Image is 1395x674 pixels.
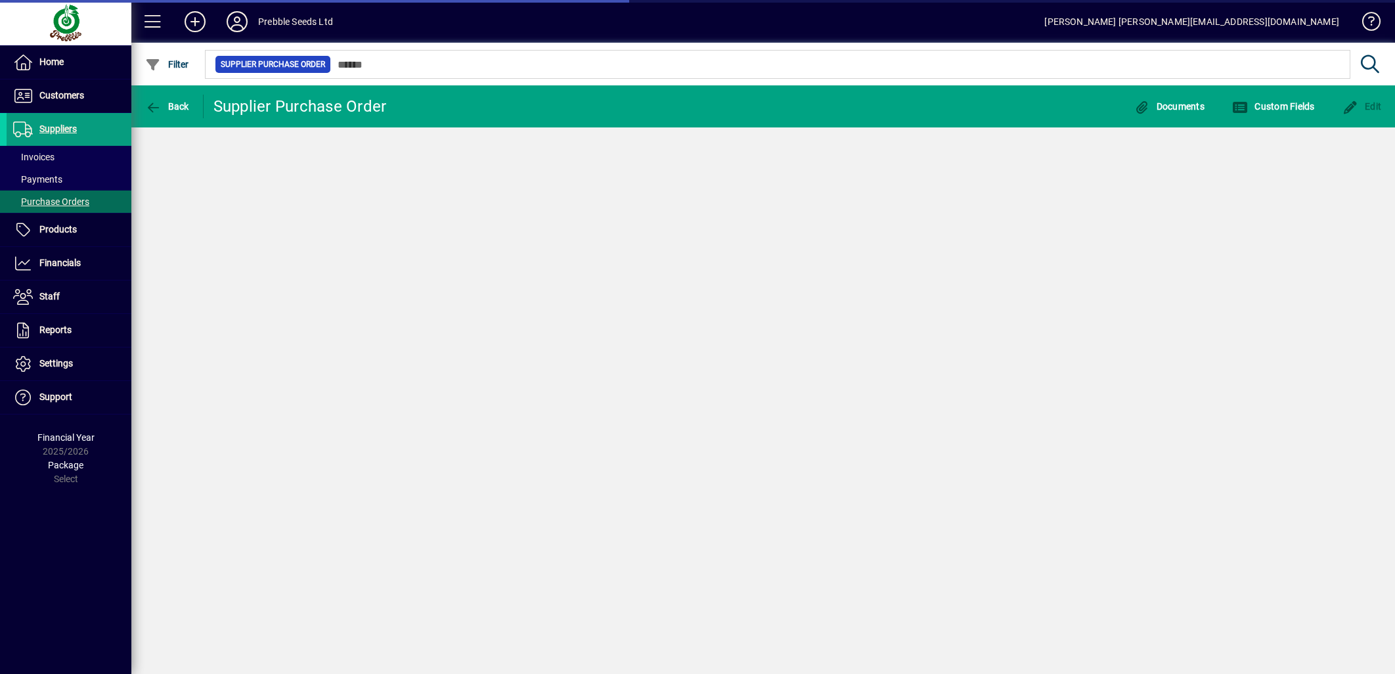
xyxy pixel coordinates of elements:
[216,10,258,34] button: Profile
[7,191,131,213] a: Purchase Orders
[39,124,77,134] span: Suppliers
[39,258,81,268] span: Financials
[213,96,387,117] div: Supplier Purchase Order
[7,79,131,112] a: Customers
[7,46,131,79] a: Home
[131,95,204,118] app-page-header-button: Back
[39,358,73,369] span: Settings
[7,281,131,313] a: Staff
[7,381,131,414] a: Support
[1232,101,1315,112] span: Custom Fields
[145,59,189,70] span: Filter
[7,146,131,168] a: Invoices
[7,168,131,191] a: Payments
[142,53,192,76] button: Filter
[145,101,189,112] span: Back
[7,247,131,280] a: Financials
[39,325,72,335] span: Reports
[7,348,131,380] a: Settings
[13,152,55,162] span: Invoices
[39,56,64,67] span: Home
[7,213,131,246] a: Products
[37,432,95,443] span: Financial Year
[1044,11,1339,32] div: [PERSON_NAME] [PERSON_NAME][EMAIL_ADDRESS][DOMAIN_NAME]
[7,314,131,347] a: Reports
[1130,95,1208,118] button: Documents
[1339,95,1385,118] button: Edit
[1352,3,1379,45] a: Knowledge Base
[39,291,60,302] span: Staff
[39,90,84,101] span: Customers
[39,392,72,402] span: Support
[258,11,333,32] div: Prebble Seeds Ltd
[1134,101,1205,112] span: Documents
[1229,95,1318,118] button: Custom Fields
[48,460,83,470] span: Package
[174,10,216,34] button: Add
[39,224,77,235] span: Products
[13,174,62,185] span: Payments
[13,196,89,207] span: Purchase Orders
[1342,101,1382,112] span: Edit
[142,95,192,118] button: Back
[221,58,325,71] span: Supplier Purchase Order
